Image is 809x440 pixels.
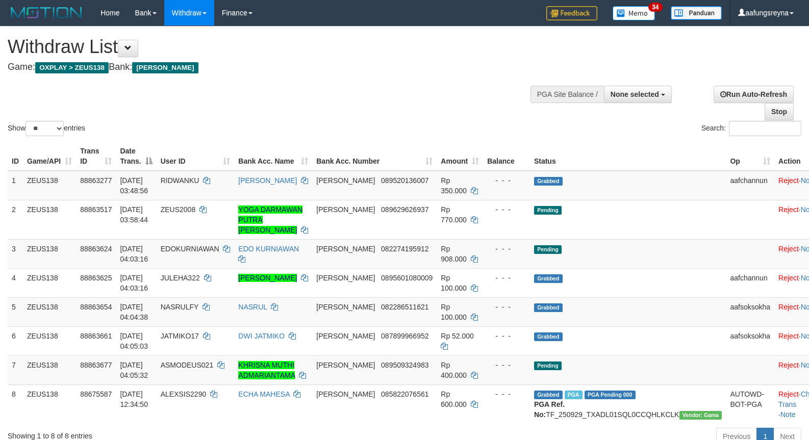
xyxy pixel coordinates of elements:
[238,361,295,379] a: KHRISNA MUTHI ADMARIANTAMA
[381,205,428,214] span: Copy 089629626937 to clipboard
[132,62,198,73] span: [PERSON_NAME]
[714,86,794,103] a: Run Auto-Refresh
[23,142,76,171] th: Game/API: activate to sort column ascending
[778,176,799,185] a: Reject
[80,176,112,185] span: 88863277
[238,176,297,185] a: [PERSON_NAME]
[23,326,76,355] td: ZEUS138
[726,142,774,171] th: Op: activate to sort column ascending
[483,142,530,171] th: Balance
[441,274,467,292] span: Rp 100.000
[120,205,148,224] span: [DATE] 03:58:44
[8,268,23,297] td: 4
[726,268,774,297] td: aafchannun
[116,142,156,171] th: Date Trans.: activate to sort column descending
[161,332,199,340] span: JATMIKO17
[23,297,76,326] td: ZEUS138
[238,390,289,398] a: ECHA MAHESA
[534,177,563,186] span: Grabbed
[534,400,565,419] b: PGA Ref. No:
[316,390,375,398] span: [PERSON_NAME]
[316,332,375,340] span: [PERSON_NAME]
[487,360,526,370] div: - - -
[729,121,801,136] input: Search:
[238,245,299,253] a: EDO KURNIAWAN
[35,62,109,73] span: OXPLAY > ZEUS138
[726,171,774,200] td: aafchannun
[8,384,23,424] td: 8
[778,245,799,253] a: Reject
[8,297,23,326] td: 5
[23,355,76,384] td: ZEUS138
[534,274,563,283] span: Grabbed
[679,411,722,420] span: Vendor URL: https://trx31.1velocity.biz
[530,86,604,103] div: PGA Site Balance /
[80,390,112,398] span: 88675587
[120,361,148,379] span: [DATE] 04:05:32
[441,303,467,321] span: Rp 100.000
[487,302,526,312] div: - - -
[238,205,302,234] a: YOGA DARMAWAN PUTRA [PERSON_NAME]
[441,176,467,195] span: Rp 350.000
[120,332,148,350] span: [DATE] 04:05:03
[381,390,428,398] span: Copy 085822076561 to clipboard
[23,239,76,268] td: ZEUS138
[487,175,526,186] div: - - -
[565,391,583,399] span: Marked by aafpengsreynich
[80,361,112,369] span: 88863677
[441,361,467,379] span: Rp 400.000
[120,245,148,263] span: [DATE] 04:03:16
[441,205,467,224] span: Rp 770.000
[161,361,213,369] span: ASMODEUS021
[238,303,267,311] a: NASRUL
[161,205,195,214] span: ZEUS2008
[80,205,112,214] span: 88863517
[238,332,285,340] a: DWI JATMIKO
[701,121,801,136] label: Search:
[726,384,774,424] td: AUTOWD-BOT-PGA
[778,332,799,340] a: Reject
[381,361,428,369] span: Copy 089509324983 to clipboard
[8,239,23,268] td: 3
[161,274,200,282] span: JULEHA322
[161,390,207,398] span: ALEXSIS2290
[530,142,726,171] th: Status
[316,274,375,282] span: [PERSON_NAME]
[161,176,199,185] span: RIDWANKU
[534,245,562,254] span: Pending
[381,332,428,340] span: Copy 087899966952 to clipboard
[23,171,76,200] td: ZEUS138
[534,361,562,370] span: Pending
[778,303,799,311] a: Reject
[316,176,375,185] span: [PERSON_NAME]
[441,332,474,340] span: Rp 52.000
[8,355,23,384] td: 7
[648,3,662,12] span: 34
[534,332,563,341] span: Grabbed
[437,142,483,171] th: Amount: activate to sort column ascending
[726,297,774,326] td: aafsoksokha
[778,361,799,369] a: Reject
[161,303,198,311] span: NASRULFY
[546,6,597,20] img: Feedback.jpg
[76,142,116,171] th: Trans ID: activate to sort column ascending
[534,206,562,215] span: Pending
[120,303,148,321] span: [DATE] 04:04:38
[778,390,799,398] a: Reject
[613,6,655,20] img: Button%20Memo.svg
[8,326,23,355] td: 6
[234,142,312,171] th: Bank Acc. Name: activate to sort column ascending
[316,205,375,214] span: [PERSON_NAME]
[316,361,375,369] span: [PERSON_NAME]
[604,86,672,103] button: None selected
[8,62,529,72] h4: Game: Bank:
[8,37,529,57] h1: Withdraw List
[726,326,774,355] td: aafsoksokha
[8,5,85,20] img: MOTION_logo.png
[487,389,526,399] div: - - -
[487,273,526,283] div: - - -
[23,268,76,297] td: ZEUS138
[80,332,112,340] span: 88863661
[780,410,796,419] a: Note
[585,391,636,399] span: PGA Pending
